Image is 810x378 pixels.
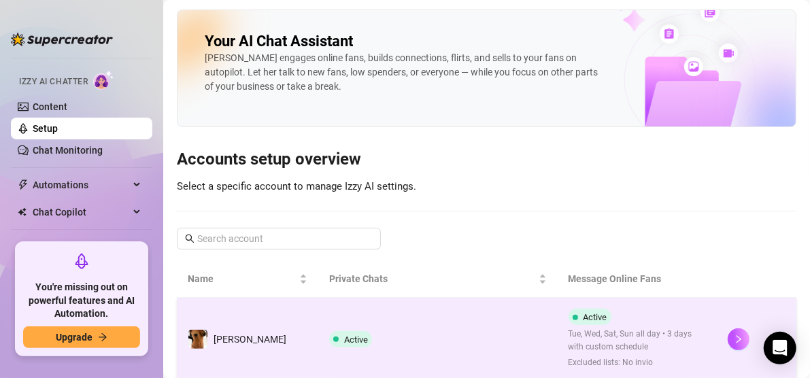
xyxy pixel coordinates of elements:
button: Upgradearrow-right [23,326,140,348]
a: Chat Monitoring [33,145,103,156]
img: Alelí [188,330,207,349]
span: Tue, Wed, Sat, Sun all day • 3 days with custom schedule [569,328,706,354]
th: Private Chats [318,260,557,298]
th: Name [177,260,318,298]
a: Content [33,101,67,112]
img: logo-BBDzfeDw.svg [11,33,113,46]
div: [PERSON_NAME] engages online fans, builds connections, flirts, and sells to your fans on autopilo... [205,51,599,94]
span: Name [188,271,297,286]
div: Open Intercom Messenger [764,332,796,364]
th: Message Online Fans [558,260,717,298]
span: right [734,334,743,344]
span: Private Chats [329,271,535,286]
span: thunderbolt [18,179,29,190]
span: Upgrade [56,332,92,343]
span: Izzy AI Chatter [19,75,88,88]
span: Excluded lists: No invio [569,356,706,369]
span: [PERSON_NAME] [214,334,286,345]
span: search [185,234,195,243]
span: Active [584,312,607,322]
img: AI Chatter [93,70,114,90]
input: Search account [197,231,362,246]
a: Setup [33,123,58,134]
span: You're missing out on powerful features and AI Automation. [23,281,140,321]
span: arrow-right [98,332,107,342]
span: rocket [73,253,90,269]
h3: Accounts setup overview [177,149,796,171]
span: Active [344,334,368,345]
h2: Your AI Chat Assistant [205,32,353,51]
button: right [728,328,749,350]
span: Select a specific account to manage Izzy AI settings. [177,180,416,192]
span: Chat Copilot [33,201,129,223]
span: Automations [33,174,129,196]
img: Chat Copilot [18,207,27,217]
